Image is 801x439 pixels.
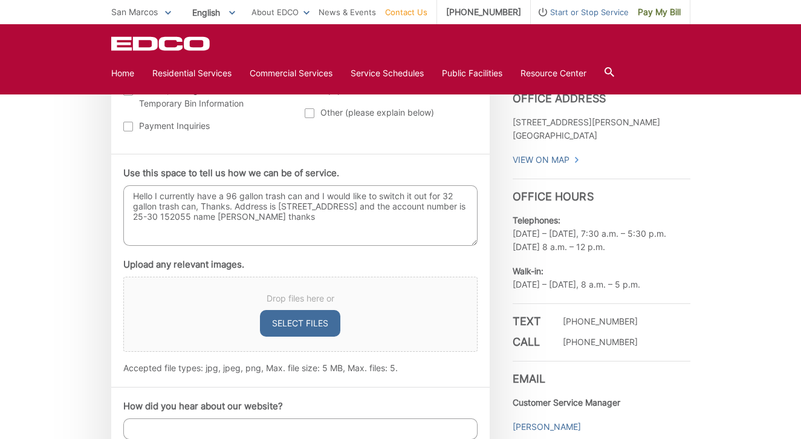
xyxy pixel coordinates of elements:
[385,5,427,19] a: Contact Us
[123,401,283,412] label: How did you hear about our website?
[351,67,424,80] a: Service Schedules
[513,420,581,434] a: [PERSON_NAME]
[442,67,502,80] a: Public Facilities
[513,116,690,142] p: [STREET_ADDRESS][PERSON_NAME] [GEOGRAPHIC_DATA]
[513,315,549,328] h3: Text
[123,119,293,133] label: Payment Inquiries
[250,67,332,80] a: Commercial Services
[123,168,339,179] label: Use this space to tell us how we can be of service.
[123,363,398,373] span: Accepted file types: jpg, jpeg, png, Max. file size: 5 MB, Max. files: 5.
[513,397,620,408] strong: Customer Service Manager
[513,361,690,386] h3: Email
[111,7,158,17] span: San Marcos
[123,84,293,110] label: Roll-off, Storage Container and Temporary Bin Information
[152,67,232,80] a: Residential Services
[513,266,543,276] b: Walk-in:
[123,259,244,270] label: Upload any relevant images.
[513,214,690,254] p: [DATE] – [DATE], 7:30 a.m. – 5:30 p.m. [DATE] 8 a.m. – 12 p.m.
[638,5,681,19] span: Pay My Bill
[183,2,244,22] span: English
[513,215,560,225] b: Telephones:
[138,292,462,305] span: Drop files here or
[513,179,690,203] h3: Office Hours
[319,5,376,19] a: News & Events
[513,265,690,291] p: [DATE] – [DATE], 8 a.m. – 5 p.m.
[563,335,638,349] p: [PHONE_NUMBER]
[520,67,586,80] a: Resource Center
[563,315,638,328] p: [PHONE_NUMBER]
[260,310,340,337] button: select files, upload any relevant images.
[111,67,134,80] a: Home
[251,5,310,19] a: About EDCO
[305,106,475,119] label: Other (please explain below)
[513,153,580,167] a: View On Map
[111,36,212,51] a: EDCD logo. Return to the homepage.
[513,335,549,349] h3: Call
